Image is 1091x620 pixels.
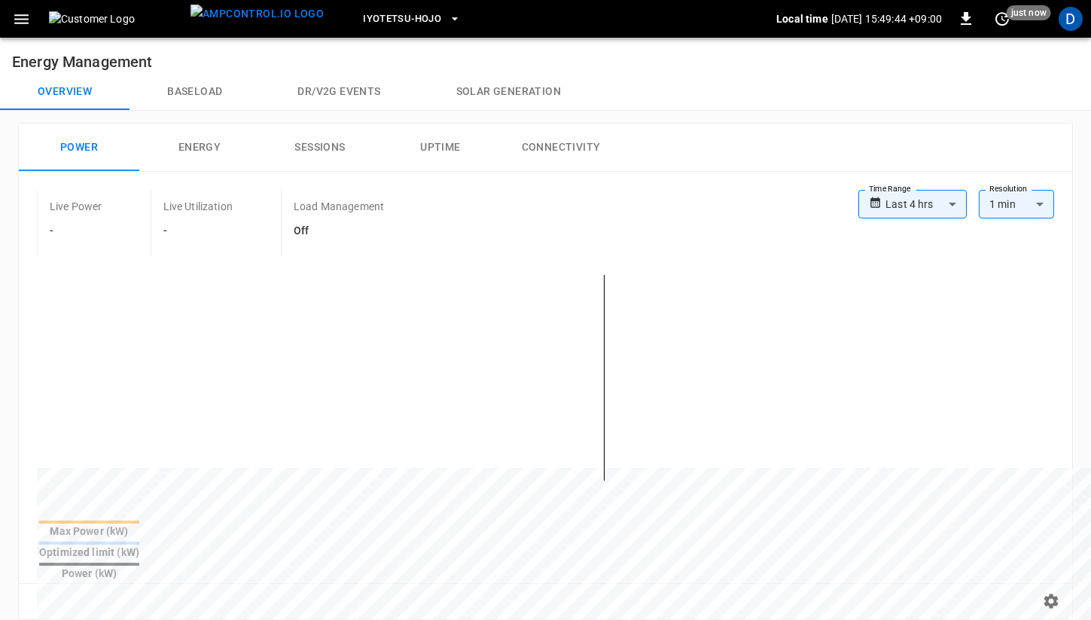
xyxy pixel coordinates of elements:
label: Time Range [869,183,911,195]
div: Last 4 hrs [885,190,967,218]
h6: - [50,223,102,240]
button: Baseload [130,74,260,110]
h6: - [163,223,233,240]
button: Power [19,124,139,172]
button: Uptime [380,124,501,172]
button: Energy [139,124,260,172]
p: Load Management [294,199,384,214]
label: Resolution [989,183,1027,195]
button: Dr/V2G events [260,74,418,110]
button: Iyotetsu-Hojo [357,5,467,34]
button: Connectivity [501,124,621,172]
p: Live Power [50,199,102,214]
span: Iyotetsu-Hojo [363,11,441,28]
p: Live Utilization [163,199,233,214]
p: [DATE] 15:49:44 +09:00 [831,11,942,26]
div: 1 min [979,190,1054,218]
p: Local time [776,11,828,26]
button: Sessions [260,124,380,172]
span: just now [1007,5,1051,20]
button: Solar generation [419,74,599,110]
button: set refresh interval [990,7,1014,31]
div: profile-icon [1059,7,1083,31]
h6: Off [294,223,384,240]
img: Customer Logo [49,11,184,26]
img: ampcontrol.io logo [190,5,324,23]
